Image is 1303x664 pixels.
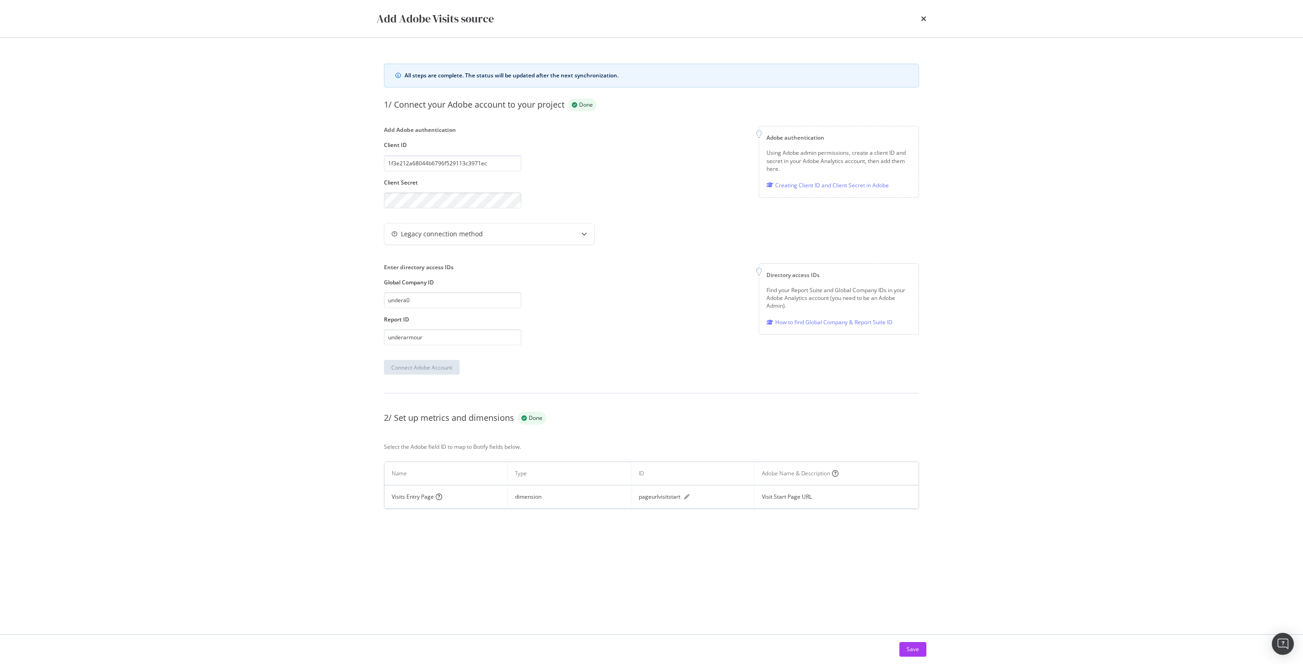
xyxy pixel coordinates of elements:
[639,493,680,501] div: pageurlvisitstart
[384,412,514,424] div: 2/ Set up metrics and dimensions
[766,271,911,279] div: Directory access IDs
[766,149,911,172] div: Using Adobe admin permissions, create a client ID and secret in your Adobe Analytics account, the...
[1272,633,1294,655] div: Open Intercom Messenger
[921,11,926,27] div: times
[384,263,521,271] div: Enter directory access IDs
[579,102,593,108] span: Done
[907,645,919,653] div: Save
[631,462,755,485] th: ID
[762,493,812,501] div: Visit Start Page URL
[384,360,460,375] button: Connect Adobe Account
[766,180,889,190] a: Creating Client ID and Client Secret in Adobe
[384,443,919,451] div: Select the Adobe field ID to map to Botify fields below.
[899,642,926,657] button: Save
[436,494,442,500] i: circle-question
[384,64,919,87] div: info banner
[384,126,521,134] div: Add Adobe authentication
[384,99,564,111] div: 1/ Connect your Adobe account to your project
[832,470,838,477] i: circle-question
[377,11,494,27] div: Add Adobe Visits source
[401,229,483,239] div: Legacy connection method
[766,134,911,142] div: Adobe authentication
[518,412,546,425] div: success label
[762,469,911,478] div: Adobe Name & Description
[568,98,597,111] div: success label
[391,364,452,371] div: Connect Adobe Account
[766,286,911,310] div: Find your Report Suite and Global Company IDs in your Adobe Analytics account (you need to be an ...
[766,317,892,327] a: How to find Global Company & Report Suite ID
[508,485,631,509] td: dimension
[684,494,690,500] div: pen
[529,415,542,421] span: Done
[384,141,521,149] label: Client ID
[508,462,631,485] th: Type
[384,179,521,186] label: Client Secret
[392,493,434,501] div: Visits Entry Page
[405,71,908,80] div: All steps are complete. The status will be updated after the next synchronization.
[384,462,508,485] th: Name
[384,278,521,286] label: Global Company ID
[384,316,521,323] label: Report ID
